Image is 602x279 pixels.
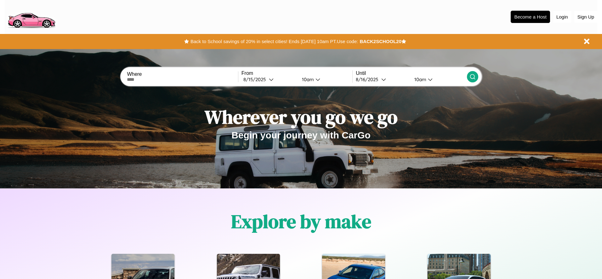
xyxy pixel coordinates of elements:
button: 10am [409,76,467,83]
label: Where [127,71,238,77]
b: BACK2SCHOOL20 [360,39,401,44]
img: logo [5,3,58,30]
button: Back to School savings of 20% in select cities! Ends [DATE] 10am PT.Use code: [189,37,360,46]
div: 10am [299,76,315,82]
label: Until [356,70,467,76]
div: 8 / 16 / 2025 [356,76,381,82]
button: 8/15/2025 [241,76,297,83]
button: 10am [297,76,352,83]
label: From [241,70,352,76]
div: 8 / 15 / 2025 [243,76,269,82]
button: Login [553,11,571,23]
div: 10am [411,76,428,82]
h1: Explore by make [231,209,371,234]
button: Sign Up [574,11,597,23]
button: Become a Host [511,11,550,23]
